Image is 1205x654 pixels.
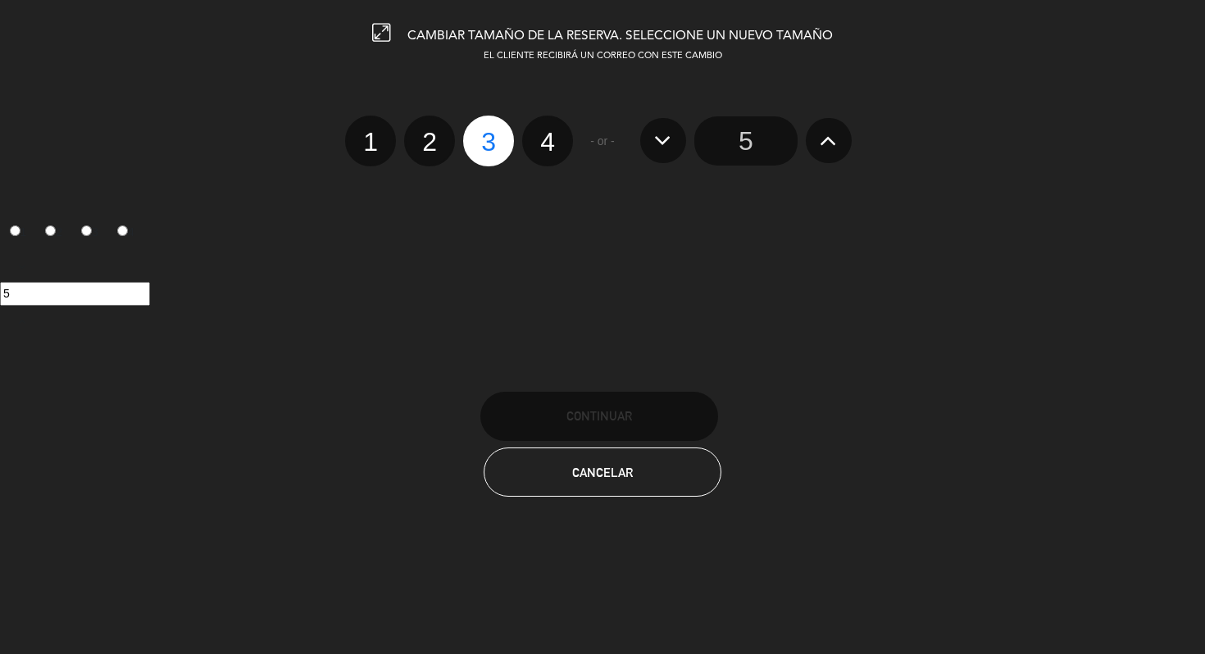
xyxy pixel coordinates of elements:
[572,466,633,479] span: Cancelar
[10,225,20,236] input: 1
[484,52,722,61] span: EL CLIENTE RECIBIRÁ UN CORREO CON ESTE CAMBIO
[45,225,56,236] input: 2
[407,30,833,43] span: CAMBIAR TAMAÑO DE LA RESERVA. SELECCIONE UN NUEVO TAMAÑO
[81,225,92,236] input: 3
[117,225,128,236] input: 4
[463,116,514,166] label: 3
[404,116,455,166] label: 2
[566,409,632,423] span: Continuar
[72,218,108,246] label: 3
[480,392,718,441] button: Continuar
[36,218,72,246] label: 2
[484,447,721,497] button: Cancelar
[522,116,573,166] label: 4
[107,218,143,246] label: 4
[590,132,615,151] span: - or -
[345,116,396,166] label: 1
